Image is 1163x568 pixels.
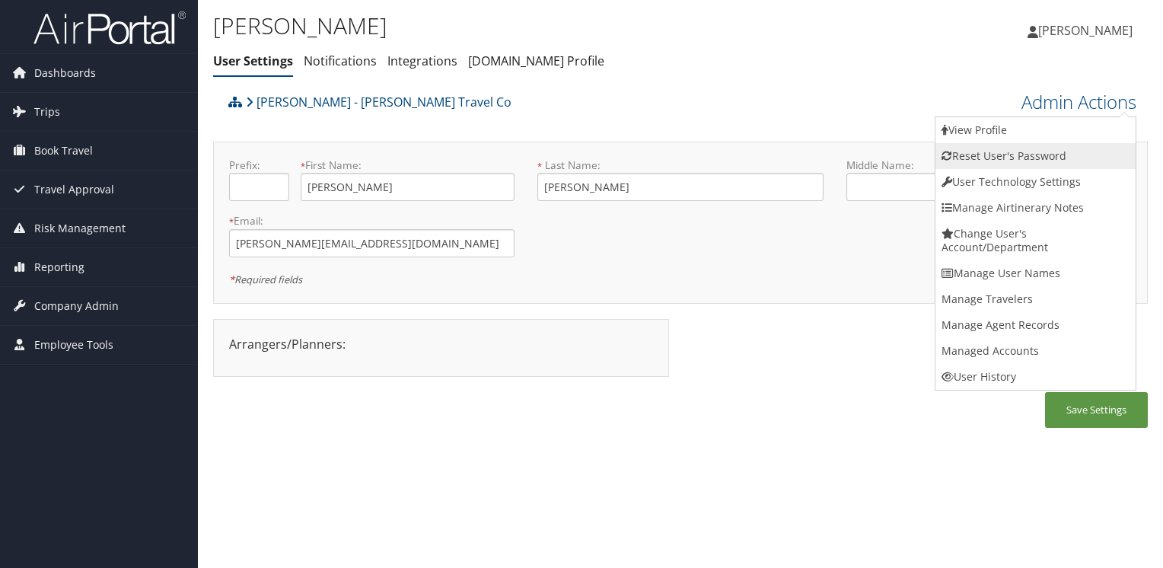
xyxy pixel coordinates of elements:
[935,117,1136,143] a: View Profile
[468,53,604,69] a: [DOMAIN_NAME] Profile
[34,132,93,170] span: Book Travel
[387,53,457,69] a: Integrations
[935,260,1136,286] a: Manage User Names
[1045,392,1148,428] button: Save Settings
[34,54,96,92] span: Dashboards
[1021,89,1136,115] a: Admin Actions
[229,273,302,286] em: Required fields
[846,158,1060,173] label: Middle Name:
[935,286,1136,312] a: Manage Travelers
[229,158,289,173] label: Prefix:
[935,312,1136,338] a: Manage Agent Records
[304,53,377,69] a: Notifications
[34,287,119,325] span: Company Admin
[218,335,664,353] div: Arrangers/Planners:
[246,87,511,117] a: [PERSON_NAME] - [PERSON_NAME] Travel Co
[34,209,126,247] span: Risk Management
[213,10,836,42] h1: [PERSON_NAME]
[34,248,84,286] span: Reporting
[537,158,823,173] label: Last Name:
[935,143,1136,169] a: Reset User's Password
[34,93,60,131] span: Trips
[301,158,515,173] label: First Name:
[935,195,1136,221] a: Manage Airtinerary Notes
[935,221,1136,260] a: Change User's Account/Department
[935,338,1136,364] a: Managed Accounts
[34,326,113,364] span: Employee Tools
[213,53,293,69] a: User Settings
[935,169,1136,195] a: User Technology Settings
[1038,22,1133,39] span: [PERSON_NAME]
[1028,8,1148,53] a: [PERSON_NAME]
[229,213,515,228] label: Email:
[34,171,114,209] span: Travel Approval
[935,364,1136,390] a: User History
[33,10,186,46] img: airportal-logo.png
